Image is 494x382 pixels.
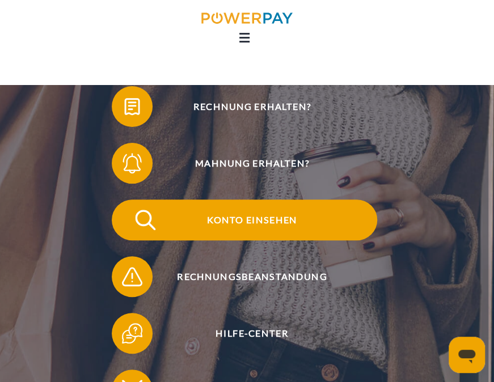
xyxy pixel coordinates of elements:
a: Rechnungsbeanstandung [97,254,392,299]
button: Rechnung erhalten? [112,86,377,127]
a: Hilfe-Center [97,311,392,356]
button: Konto einsehen [112,200,377,240]
span: Rechnungsbeanstandung [126,256,377,297]
img: qb_warning.svg [119,264,145,290]
span: Rechnung erhalten? [126,86,377,127]
img: qb_bell.svg [119,151,145,176]
img: qb_search.svg [132,207,158,233]
button: Mahnung erhalten? [112,143,377,184]
a: Mahnung erhalten? [97,141,392,186]
button: Hilfe-Center [112,313,377,354]
img: logo-powerpay.svg [201,12,293,24]
span: Konto einsehen [126,200,377,240]
iframe: Schaltfläche zum Öffnen des Messaging-Fensters [449,337,485,373]
span: Mahnung erhalten? [126,143,377,184]
a: Rechnung erhalten? [97,84,392,129]
img: qb_bill.svg [119,94,145,120]
span: Hilfe-Center [126,313,377,354]
img: qb_help.svg [119,321,145,346]
a: Konto einsehen [97,197,392,243]
button: Rechnungsbeanstandung [112,256,377,297]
